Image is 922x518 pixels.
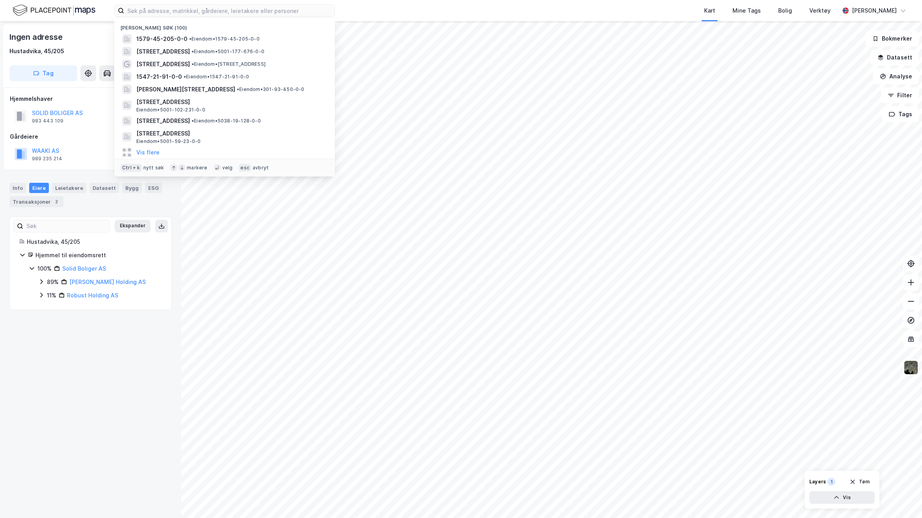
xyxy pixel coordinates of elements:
[189,36,191,42] span: •
[809,6,831,15] div: Verktøy
[136,138,201,145] span: Eiendom • 5001-59-23-0-0
[883,480,922,518] iframe: Chat Widget
[222,165,233,171] div: velg
[9,183,26,193] div: Info
[9,46,64,56] div: Hustadvika, 45/205
[115,220,151,232] button: Ekspander
[827,478,835,486] div: 1
[136,34,188,44] span: 1579-45-205-0-0
[866,31,919,46] button: Bokmerker
[237,86,239,92] span: •
[191,48,194,54] span: •
[187,165,207,171] div: markere
[136,97,325,107] span: [STREET_ADDRESS]
[732,6,761,15] div: Mine Tags
[253,165,269,171] div: avbryt
[239,164,251,172] div: esc
[29,183,49,193] div: Eiere
[191,118,194,124] span: •
[10,94,171,104] div: Hjemmelshaver
[143,165,164,171] div: nytt søk
[23,220,110,232] input: Søk
[32,156,62,162] div: 989 235 214
[52,198,60,206] div: 2
[136,47,190,56] span: [STREET_ADDRESS]
[136,72,182,82] span: 1547-21-91-0-0
[778,6,792,15] div: Bolig
[136,107,205,113] span: Eiendom • 5001-102-231-0-0
[881,87,919,103] button: Filter
[873,69,919,84] button: Analyse
[9,196,63,207] div: Transaksjoner
[189,36,260,42] span: Eiendom • 1579-45-205-0-0
[62,265,106,272] a: Solid Boliger AS
[47,277,59,287] div: 89%
[122,183,142,193] div: Bygg
[871,50,919,65] button: Datasett
[191,48,264,55] span: Eiendom • 5001-177-676-0-0
[136,116,190,126] span: [STREET_ADDRESS]
[114,19,335,33] div: [PERSON_NAME] søk (100)
[136,59,190,69] span: [STREET_ADDRESS]
[47,291,56,300] div: 11%
[136,85,235,94] span: [PERSON_NAME][STREET_ADDRESS]
[191,61,266,67] span: Eiendom • [STREET_ADDRESS]
[191,61,194,67] span: •
[136,129,325,138] span: [STREET_ADDRESS]
[191,118,261,124] span: Eiendom • 5038-19-128-0-0
[9,65,77,81] button: Tag
[184,74,249,80] span: Eiendom • 1547-21-91-0-0
[704,6,715,15] div: Kart
[903,360,918,375] img: 9k=
[69,278,146,285] a: [PERSON_NAME] Holding AS
[121,164,142,172] div: Ctrl + k
[145,183,162,193] div: ESG
[10,132,171,141] div: Gårdeiere
[184,74,186,80] span: •
[852,6,897,15] div: [PERSON_NAME]
[882,106,919,122] button: Tags
[27,237,162,247] div: Hustadvika, 45/205
[237,86,305,93] span: Eiendom • 301-93-450-0-0
[13,4,95,17] img: logo.f888ab2527a4732fd821a326f86c7f29.svg
[89,183,119,193] div: Datasett
[809,479,826,485] div: Layers
[9,31,64,43] div: Ingen adresse
[32,118,63,124] div: 983 443 109
[883,480,922,518] div: Kontrollprogram for chat
[52,183,86,193] div: Leietakere
[67,292,118,299] a: Robust Holding AS
[124,5,335,17] input: Søk på adresse, matrikkel, gårdeiere, leietakere eller personer
[35,251,162,260] div: Hjemmel til eiendomsrett
[37,264,52,273] div: 100%
[136,148,160,157] button: Vis flere
[844,475,875,488] button: Tøm
[809,491,875,504] button: Vis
